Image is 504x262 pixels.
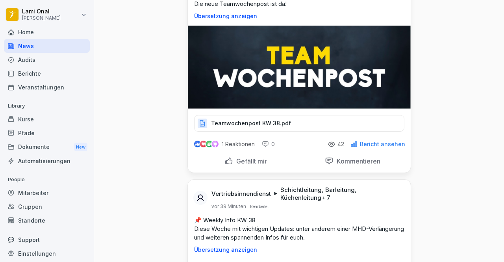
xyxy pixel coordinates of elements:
div: Support [4,233,90,247]
p: Kommentieren [334,157,380,165]
a: Mitarbeiter [4,186,90,200]
a: Pfade [4,126,90,140]
p: 42 [337,141,344,147]
a: Audits [4,53,90,67]
p: People [4,173,90,186]
img: khk1kv38m7cuar4h1xtzxcv9.png [188,26,411,109]
a: Gruppen [4,200,90,214]
a: News [4,39,90,53]
a: DokumenteNew [4,140,90,154]
p: Bericht ansehen [360,141,405,147]
p: Übersetzung anzeigen [194,247,404,253]
div: New [74,143,87,152]
p: Bearbeitet [250,203,269,210]
a: Home [4,25,90,39]
a: Teamwochenpost KW 38.pdf [194,122,404,130]
div: Dokumente [4,140,90,154]
p: Teamwochenpost KW 38.pdf [211,119,291,127]
img: like [194,141,200,147]
img: inspiring [212,141,219,148]
a: Standorte [4,214,90,227]
a: Kurse [4,112,90,126]
a: Veranstaltungen [4,80,90,94]
p: 1 Reaktionen [222,141,255,147]
img: celebrate [206,141,213,147]
p: Übersetzung anzeigen [194,13,404,19]
p: [PERSON_NAME] [22,15,61,21]
p: Gefällt mir [233,157,267,165]
a: Berichte [4,67,90,80]
p: 📌 Weekly Info KW 38 Diese Woche mit wichtigen Updates: unter anderem einer MHD-Verlängerung und w... [194,216,404,242]
p: Schichtleitung, Barleitung, Küchenleitung + 7 [280,186,401,202]
div: 0 [262,140,275,148]
img: love [200,141,206,147]
p: Vertriebsinnendienst [211,190,271,198]
a: Einstellungen [4,247,90,260]
p: Lami Onal [22,8,61,15]
p: Library [4,100,90,112]
a: Automatisierungen [4,154,90,168]
p: vor 39 Minuten [211,203,246,210]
